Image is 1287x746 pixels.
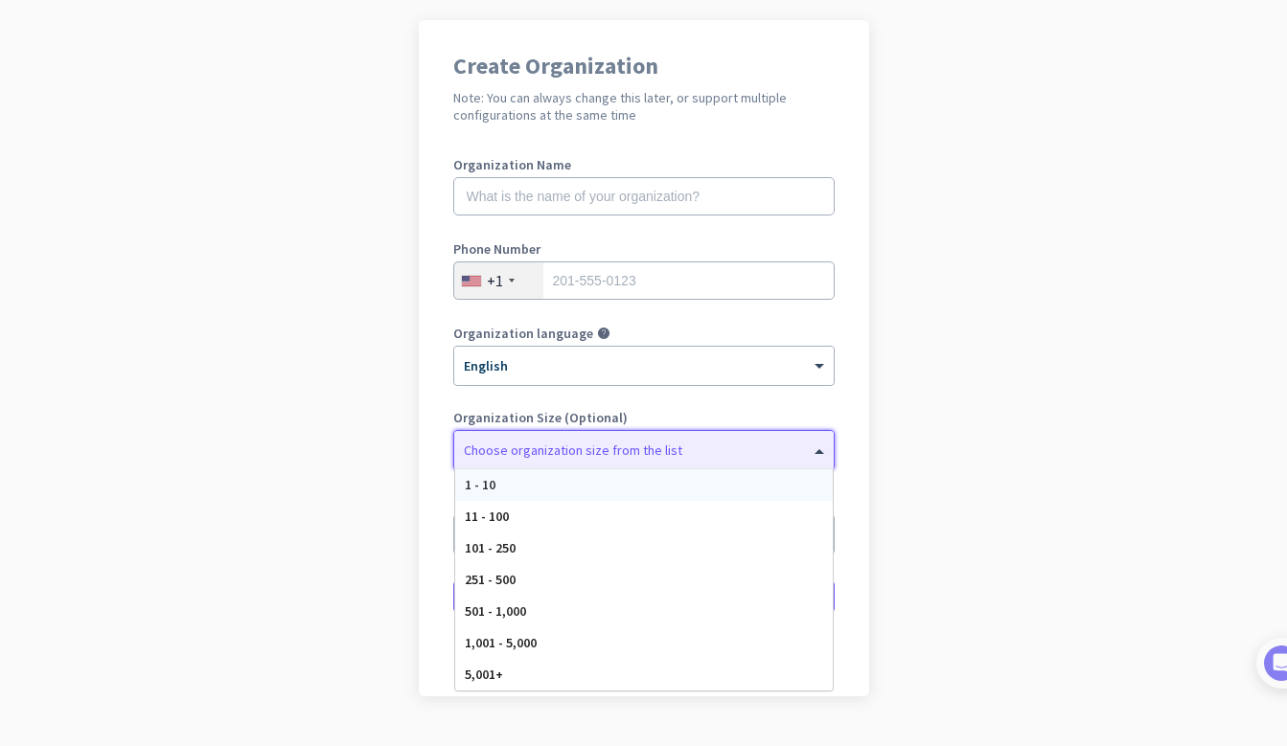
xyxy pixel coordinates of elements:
[453,242,835,256] label: Phone Number
[453,55,835,78] h1: Create Organization
[453,158,835,171] label: Organization Name
[465,666,503,683] span: 5,001+
[597,327,610,340] i: help
[465,508,509,525] span: 11 - 100
[487,271,503,290] div: +1
[453,579,835,614] button: Create Organization
[453,177,835,215] input: What is the name of your organization?
[453,411,835,424] label: Organization Size (Optional)
[465,476,495,493] span: 1 - 10
[453,495,835,509] label: Organization Time Zone
[453,89,835,124] h2: Note: You can always change this later, or support multiple configurations at the same time
[453,648,835,662] div: Go back
[453,327,593,340] label: Organization language
[453,261,835,300] input: 201-555-0123
[465,539,516,556] span: 101 - 250
[455,469,833,690] div: Options List
[465,602,526,620] span: 501 - 1,000
[465,571,516,588] span: 251 - 500
[465,634,537,651] span: 1,001 - 5,000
